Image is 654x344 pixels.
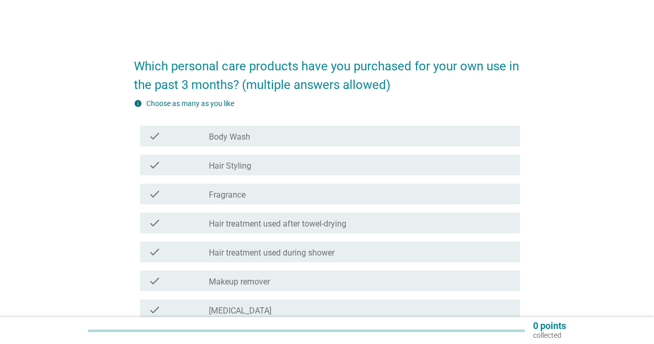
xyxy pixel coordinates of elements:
[209,219,346,229] label: Hair treatment used after towel-drying
[148,304,161,316] i: check
[148,246,161,258] i: check
[209,190,246,200] label: Fragrance
[148,159,161,171] i: check
[533,321,566,331] p: 0 points
[209,132,250,142] label: Body Wash
[148,275,161,287] i: check
[209,248,334,258] label: Hair treatment used during shower
[148,130,161,142] i: check
[134,99,142,108] i: info
[209,306,271,316] label: [MEDICAL_DATA]
[148,188,161,200] i: check
[533,331,566,340] p: collected
[209,161,251,171] label: Hair Styling
[209,277,270,287] label: Makeup remover
[148,217,161,229] i: check
[146,99,234,108] label: Choose as many as you like
[134,47,520,94] h2: Which personal care products have you purchased for your own use in the past 3 months? (multiple ...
